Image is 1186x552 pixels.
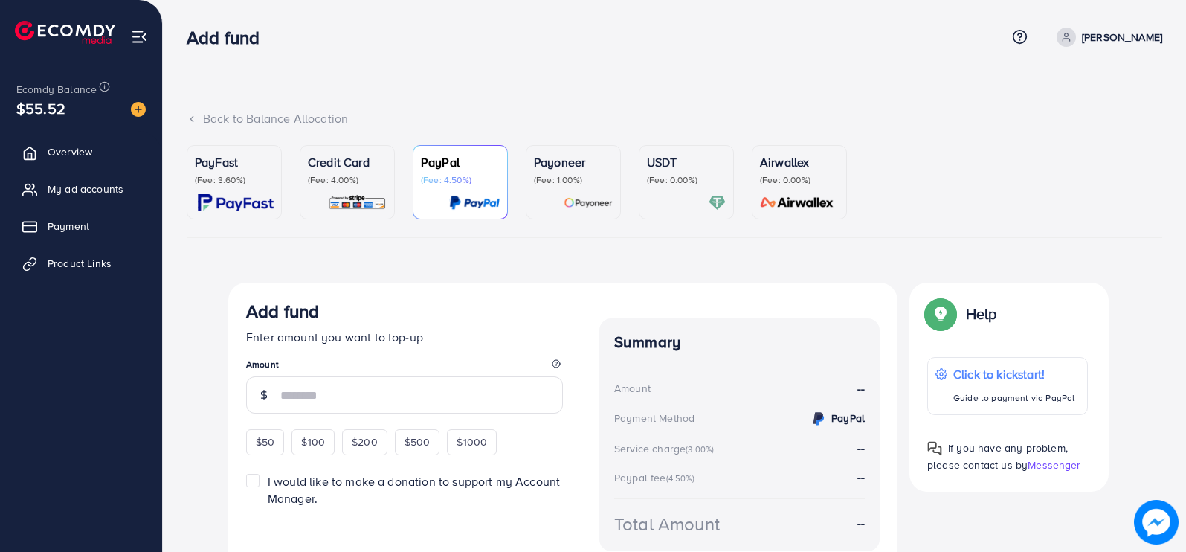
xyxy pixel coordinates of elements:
img: card [564,194,613,211]
span: My ad accounts [48,182,123,196]
p: (Fee: 0.00%) [647,174,726,186]
a: My ad accounts [11,174,151,204]
img: Popup guide [927,441,942,456]
span: Ecomdy Balance [16,82,97,97]
p: Guide to payment via PayPal [953,389,1074,407]
span: $55.52 [16,97,65,119]
strong: -- [857,380,865,397]
span: Overview [48,144,92,159]
p: Click to kickstart! [953,365,1074,383]
p: [PERSON_NAME] [1082,28,1162,46]
img: image [131,102,146,117]
img: card [198,194,274,211]
h4: Summary [614,333,865,352]
p: (Fee: 3.60%) [195,174,274,186]
img: card [328,194,387,211]
p: Enter amount you want to top-up [246,328,563,346]
strong: PayPal [831,411,865,426]
p: Help [966,305,997,323]
img: card [755,194,839,211]
p: Credit Card [308,153,387,171]
div: Payment Method [614,411,694,426]
a: [PERSON_NAME] [1051,28,1162,47]
p: (Fee: 4.50%) [421,174,500,186]
p: PayFast [195,153,274,171]
span: $50 [256,434,274,449]
p: (Fee: 1.00%) [534,174,613,186]
span: $500 [405,434,431,449]
div: Total Amount [614,511,720,537]
div: Back to Balance Allocation [187,110,1162,127]
img: image [1135,501,1178,544]
a: Product Links [11,248,151,278]
img: card [709,194,726,211]
span: I would like to make a donation to support my Account Manager. [268,473,560,507]
a: Payment [11,211,151,241]
small: (4.50%) [666,472,694,484]
span: $100 [301,434,325,449]
img: credit [810,410,828,428]
a: Overview [11,137,151,167]
p: (Fee: 0.00%) [760,174,839,186]
img: menu [131,28,148,45]
img: card [449,194,500,211]
h3: Add fund [187,27,271,48]
h3: Add fund [246,301,319,322]
p: Payoneer [534,153,613,171]
div: Paypal fee [614,470,699,485]
span: $200 [352,434,378,449]
img: Popup guide [927,301,954,327]
span: If you have any problem, please contact us by [927,440,1068,472]
p: (Fee: 4.00%) [308,174,387,186]
strong: -- [857,469,865,485]
p: PayPal [421,153,500,171]
span: Product Links [48,256,112,271]
div: Service charge [614,441,718,456]
p: USDT [647,153,726,171]
p: Airwallex [760,153,839,171]
strong: -- [857,440,865,456]
strong: -- [857,515,865,532]
span: Payment [48,219,89,234]
div: Amount [614,381,651,396]
img: logo [15,21,115,44]
span: Messenger [1028,458,1080,472]
span: $1000 [457,434,487,449]
small: (3.00%) [686,443,714,455]
legend: Amount [246,358,563,376]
